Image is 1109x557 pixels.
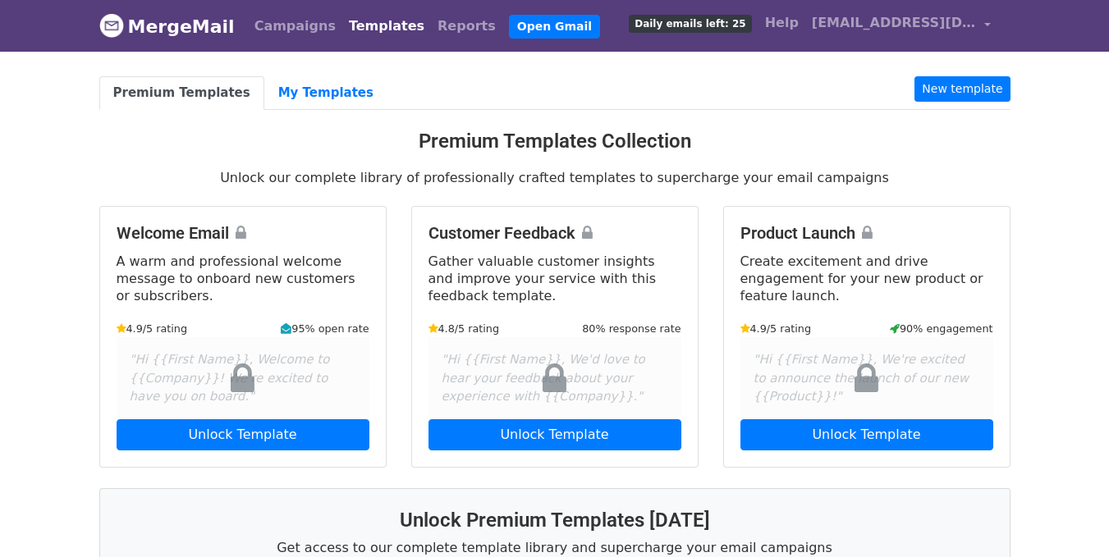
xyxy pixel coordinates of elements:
span: [EMAIL_ADDRESS][DOMAIN_NAME] [812,13,976,33]
a: Campaigns [248,10,342,43]
a: Help [758,7,805,39]
a: Templates [342,10,431,43]
a: New template [914,76,1010,102]
h3: Premium Templates Collection [99,130,1010,153]
a: Premium Templates [99,76,264,110]
div: "Hi {{First Name}}, We'd love to hear your feedback about your experience with {{Company}}." [428,337,681,419]
div: "Hi {{First Name}}, We're excited to announce the launch of our new {{Product}}!" [740,337,993,419]
h4: Customer Feedback [428,223,681,243]
small: 4.8/5 rating [428,321,500,336]
a: My Templates [264,76,387,110]
h4: Welcome Email [117,223,369,243]
p: Gather valuable customer insights and improve your service with this feedback template. [428,253,681,304]
a: Unlock Template [428,419,681,450]
p: Unlock our complete library of professionally crafted templates to supercharge your email campaigns [99,169,1010,186]
img: MergeMail logo [99,13,124,38]
small: 90% engagement [890,321,993,336]
p: Create excitement and drive engagement for your new product or feature launch. [740,253,993,304]
a: [EMAIL_ADDRESS][DOMAIN_NAME] [805,7,997,45]
small: 80% response rate [582,321,681,336]
small: 4.9/5 rating [740,321,812,336]
span: Daily emails left: 25 [629,15,751,33]
a: MergeMail [99,9,235,43]
small: 4.9/5 rating [117,321,188,336]
h3: Unlock Premium Templates [DATE] [120,509,990,532]
a: Open Gmail [509,15,600,39]
p: A warm and professional welcome message to onboard new customers or subscribers. [117,253,369,304]
small: 95% open rate [281,321,369,336]
a: Daily emails left: 25 [622,7,758,39]
a: Reports [431,10,502,43]
p: Get access to our complete template library and supercharge your email campaigns [120,539,990,556]
h4: Product Launch [740,223,993,243]
a: Unlock Template [740,419,993,450]
div: "Hi {{First Name}}, Welcome to {{Company}}! We're excited to have you on board." [117,337,369,419]
a: Unlock Template [117,419,369,450]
